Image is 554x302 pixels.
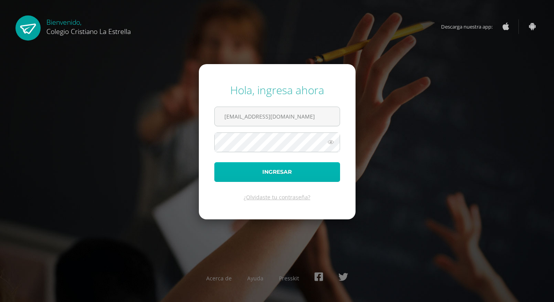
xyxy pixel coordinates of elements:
[214,83,340,97] div: Hola, ingresa ahora
[214,162,340,182] button: Ingresar
[279,275,299,282] a: Presskit
[244,193,310,201] a: ¿Olvidaste tu contraseña?
[215,107,340,126] input: Correo electrónico o usuario
[46,27,131,36] span: Colegio Cristiano La Estrella
[206,275,232,282] a: Acerca de
[247,275,263,282] a: Ayuda
[46,15,131,36] div: Bienvenido,
[441,19,500,34] span: Descarga nuestra app:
